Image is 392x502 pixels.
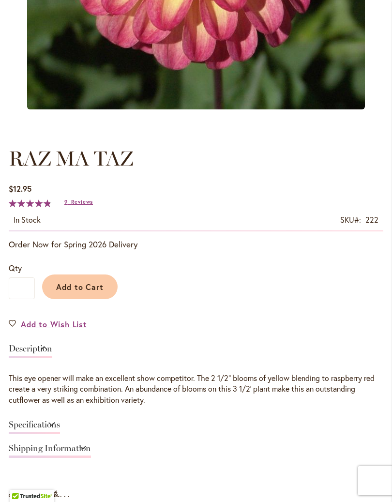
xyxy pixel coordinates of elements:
span: 9 [64,198,68,205]
span: Add to Wish List [21,319,87,330]
a: Specifications [9,420,60,434]
span: $12.95 [9,183,31,194]
span: In stock [14,214,41,225]
strong: SKU [340,214,361,225]
a: 9 Reviews [64,198,93,205]
div: 222 [365,214,378,226]
button: Add to Cart [42,274,118,299]
div: Detailed Product Info [9,339,383,463]
div: This eye opener will make an excellent show competitor. The 2 1/2" blooms of yellow blending to r... [9,373,383,406]
div: Availability [14,214,41,226]
span: Add to Cart [56,282,104,292]
a: Description [9,344,52,358]
span: Qty [9,263,22,273]
a: Shipping Information [9,444,91,458]
span: RAZ MA TAZ [9,146,133,171]
iframe: Launch Accessibility Center [7,468,34,495]
p: Order Now for Spring 2026 Delivery [9,239,383,250]
div: 97% [9,199,51,207]
span: Reviews [71,198,93,205]
a: Add to Wish List [9,319,87,330]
